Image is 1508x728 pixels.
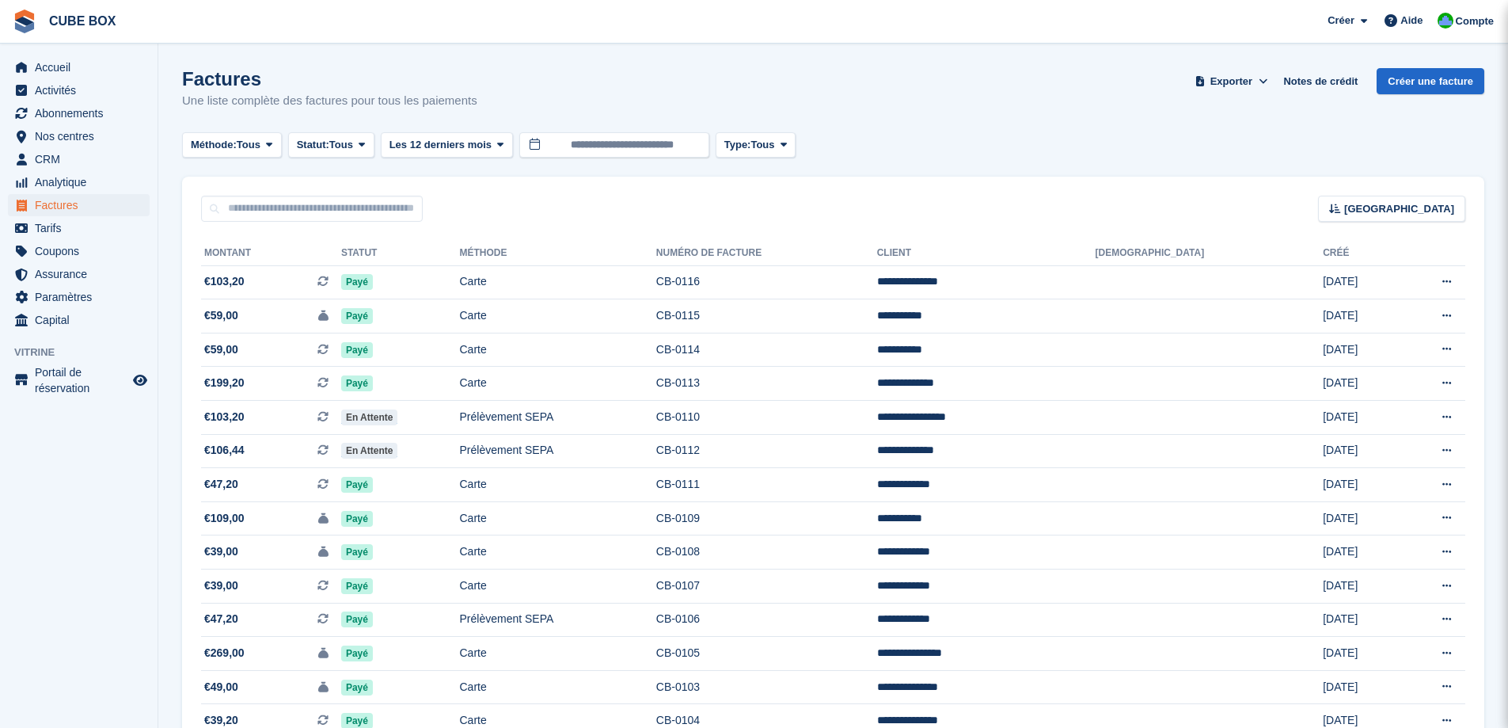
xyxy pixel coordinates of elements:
[341,578,373,594] span: Payé
[341,410,398,425] span: En attente
[656,501,877,536] td: CB-0109
[460,265,656,299] td: Carte
[341,544,373,560] span: Payé
[341,241,460,266] th: Statut
[460,367,656,401] td: Carte
[329,137,353,153] span: Tous
[341,308,373,324] span: Payé
[1323,637,1396,671] td: [DATE]
[1323,501,1396,536] td: [DATE]
[656,401,877,435] td: CB-0110
[35,309,130,331] span: Capital
[656,241,877,266] th: Numéro de facture
[460,468,656,502] td: Carte
[35,286,130,308] span: Paramètres
[1323,265,1396,299] td: [DATE]
[1323,468,1396,502] td: [DATE]
[460,603,656,637] td: Prélèvement SEPA
[204,577,238,594] span: €39,00
[460,434,656,468] td: Prélèvement SEPA
[341,680,373,696] span: Payé
[204,273,245,290] span: €103,20
[35,125,130,147] span: Nos centres
[1438,13,1453,29] img: Cube Box
[341,477,373,493] span: Payé
[8,263,150,285] a: menu
[288,132,374,158] button: Statut: Tous
[8,217,150,239] a: menu
[35,171,130,193] span: Analytique
[8,79,150,101] a: menu
[656,637,877,671] td: CB-0105
[182,68,477,90] h1: Factures
[35,102,130,124] span: Abonnements
[204,375,245,391] span: €199,20
[191,137,237,153] span: Méthode:
[460,401,656,435] td: Prélèvement SEPA
[1323,367,1396,401] td: [DATE]
[1323,299,1396,334] td: [DATE]
[8,364,150,396] a: menu
[1323,536,1396,570] td: [DATE]
[35,217,130,239] span: Tarifs
[460,670,656,704] td: Carte
[8,286,150,308] a: menu
[656,536,877,570] td: CB-0108
[14,345,158,360] span: Vitrine
[35,364,130,396] span: Portail de réservation
[1323,603,1396,637] td: [DATE]
[1456,13,1494,29] span: Compte
[656,367,877,401] td: CB-0113
[297,137,329,153] span: Statut:
[1210,74,1252,90] span: Exporter
[341,443,398,459] span: En attente
[43,8,122,34] a: CUBE BOX
[1096,241,1324,266] th: [DEMOGRAPHIC_DATA]
[8,56,150,78] a: menu
[877,241,1096,266] th: Client
[460,570,656,604] td: Carte
[182,132,282,158] button: Méthode: Tous
[750,137,774,153] span: Tous
[1277,68,1364,94] a: Notes de crédit
[1323,434,1396,468] td: [DATE]
[341,274,373,290] span: Payé
[656,333,877,367] td: CB-0114
[8,148,150,170] a: menu
[131,371,150,390] a: Boutique d'aperçu
[8,240,150,262] a: menu
[460,501,656,536] td: Carte
[1323,333,1396,367] td: [DATE]
[8,102,150,124] a: menu
[204,409,245,425] span: €103,20
[1191,68,1271,94] button: Exporter
[1323,570,1396,604] td: [DATE]
[1377,68,1484,94] a: Créer une facture
[1344,201,1454,217] span: [GEOGRAPHIC_DATA]
[656,468,877,502] td: CB-0111
[460,637,656,671] td: Carte
[204,476,238,493] span: €47,20
[13,10,36,33] img: stora-icon-8386f47178a22dfd0bd8f6a31ec36ba5ce8667c1dd55bd0f319d3a0aa187defe.svg
[35,56,130,78] span: Accueil
[341,342,373,358] span: Payé
[341,646,373,661] span: Payé
[8,171,150,193] a: menu
[8,194,150,216] a: menu
[35,148,130,170] span: CRM
[460,536,656,570] td: Carte
[35,194,130,216] span: Factures
[204,543,238,560] span: €39,00
[8,309,150,331] a: menu
[182,92,477,110] p: Une liste complète des factures pour tous les paiements
[656,570,877,604] td: CB-0107
[204,341,238,358] span: €59,00
[460,241,656,266] th: Méthode
[35,79,130,101] span: Activités
[1323,401,1396,435] td: [DATE]
[1328,13,1354,29] span: Créer
[656,299,877,334] td: CB-0115
[237,137,260,153] span: Tous
[341,612,373,627] span: Payé
[204,611,238,627] span: €47,20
